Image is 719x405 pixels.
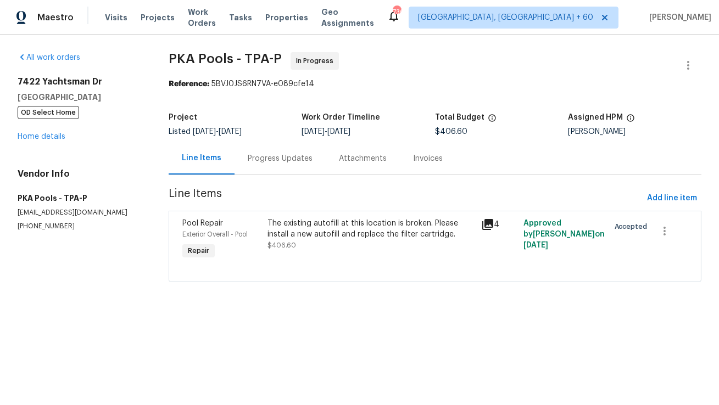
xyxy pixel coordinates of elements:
span: $406.60 [267,242,296,249]
span: Maestro [37,12,74,23]
span: The hpm assigned to this work order. [626,114,635,128]
span: [GEOGRAPHIC_DATA], [GEOGRAPHIC_DATA] + 60 [418,12,593,23]
a: Home details [18,133,65,140]
span: The total cost of line items that have been proposed by Opendoor. This sum includes line items th... [488,114,497,128]
div: 4 [481,218,517,231]
span: In Progress [296,55,338,66]
span: Exterior Overall - Pool [182,231,248,238]
div: [PERSON_NAME] [568,128,701,136]
span: Listed [169,128,242,136]
span: [DATE] [302,128,325,136]
span: Repair [183,245,214,256]
span: Approved by [PERSON_NAME] on [523,220,605,249]
h2: 7422 Yachtsman Dr [18,76,142,87]
h5: Work Order Timeline [302,114,380,121]
span: - [302,128,350,136]
h5: Project [169,114,197,121]
span: [DATE] [327,128,350,136]
span: Work Orders [188,7,216,29]
span: $406.60 [435,128,467,136]
div: 5BVJ0JS6RN7VA-e089cfe14 [169,78,701,89]
span: Visits [105,12,127,23]
p: [EMAIL_ADDRESS][DOMAIN_NAME] [18,208,142,217]
h5: PKA Pools - TPA-P [18,193,142,204]
div: Attachments [339,153,387,164]
h5: [GEOGRAPHIC_DATA] [18,92,142,103]
span: [PERSON_NAME] [645,12,711,23]
span: Projects [141,12,175,23]
span: Add line item [647,192,697,205]
span: Geo Assignments [321,7,374,29]
span: [DATE] [523,241,548,249]
span: - [193,128,242,136]
div: Invoices [413,153,443,164]
div: 736 [393,7,400,18]
p: [PHONE_NUMBER] [18,222,142,231]
button: Add line item [643,188,701,209]
div: The existing autofill at this location is broken. Please install a new autofill and replace the f... [267,218,474,240]
span: [DATE] [219,128,242,136]
span: Properties [265,12,308,23]
span: Line Items [169,188,643,209]
h5: Total Budget [435,114,484,121]
a: All work orders [18,54,80,61]
h4: Vendor Info [18,168,142,179]
div: Progress Updates [248,153,313,164]
span: Pool Repair [182,220,223,227]
span: Tasks [229,14,252,21]
span: PKA Pools - TPA-P [169,52,282,65]
h5: Assigned HPM [568,114,623,121]
span: OD Select Home [18,106,79,119]
span: Accepted [615,221,652,232]
b: Reference: [169,80,209,88]
div: Line Items [182,153,221,164]
span: [DATE] [193,128,216,136]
